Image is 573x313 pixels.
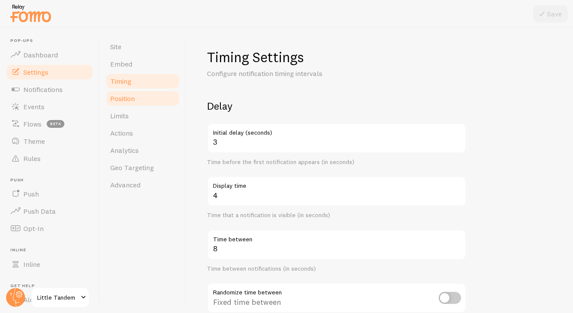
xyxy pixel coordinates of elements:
[23,120,41,128] span: Flows
[105,176,181,193] a: Advanced
[207,230,466,244] label: Time between
[110,42,121,51] span: Site
[5,220,94,237] a: Opt-In
[23,68,48,76] span: Settings
[105,55,181,73] a: Embed
[5,98,94,115] a: Events
[110,129,133,137] span: Actions
[5,202,94,220] a: Push Data
[23,190,39,198] span: Push
[110,180,140,189] span: Advanced
[5,63,94,81] a: Settings
[9,2,52,24] img: fomo-relay-logo-orange.svg
[47,120,64,128] span: beta
[23,207,56,215] span: Push Data
[207,48,466,66] h1: Timing Settings
[37,292,78,303] span: Little Tandem
[10,38,94,44] span: Pop-ups
[110,94,135,103] span: Position
[207,123,466,138] label: Initial delay (seconds)
[105,124,181,142] a: Actions
[207,176,466,191] label: Display time
[5,46,94,63] a: Dashboard
[207,69,414,79] p: Configure notification timing intervals
[105,142,181,159] a: Analytics
[23,85,63,94] span: Notifications
[105,38,181,55] a: Site
[105,90,181,107] a: Position
[110,163,154,172] span: Geo Targeting
[23,154,41,163] span: Rules
[23,137,45,145] span: Theme
[5,256,94,273] a: Inline
[23,224,44,233] span: Opt-In
[5,185,94,202] a: Push
[110,77,131,85] span: Timing
[105,73,181,90] a: Timing
[110,146,139,155] span: Analytics
[23,260,40,269] span: Inline
[23,51,58,59] span: Dashboard
[10,247,94,253] span: Inline
[10,177,94,183] span: Push
[5,81,94,98] a: Notifications
[207,265,466,273] div: Time between notifications (in seconds)
[10,283,94,289] span: Get Help
[31,287,89,308] a: Little Tandem
[207,99,466,113] h2: Delay
[5,115,94,133] a: Flows beta
[207,212,466,219] div: Time that a notification is visible (in seconds)
[105,159,181,176] a: Geo Targeting
[105,107,181,124] a: Limits
[110,60,132,68] span: Embed
[110,111,129,120] span: Limits
[5,150,94,167] a: Rules
[207,158,466,166] div: Time before the first notification appears (in seconds)
[5,133,94,150] a: Theme
[23,102,45,111] span: Events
